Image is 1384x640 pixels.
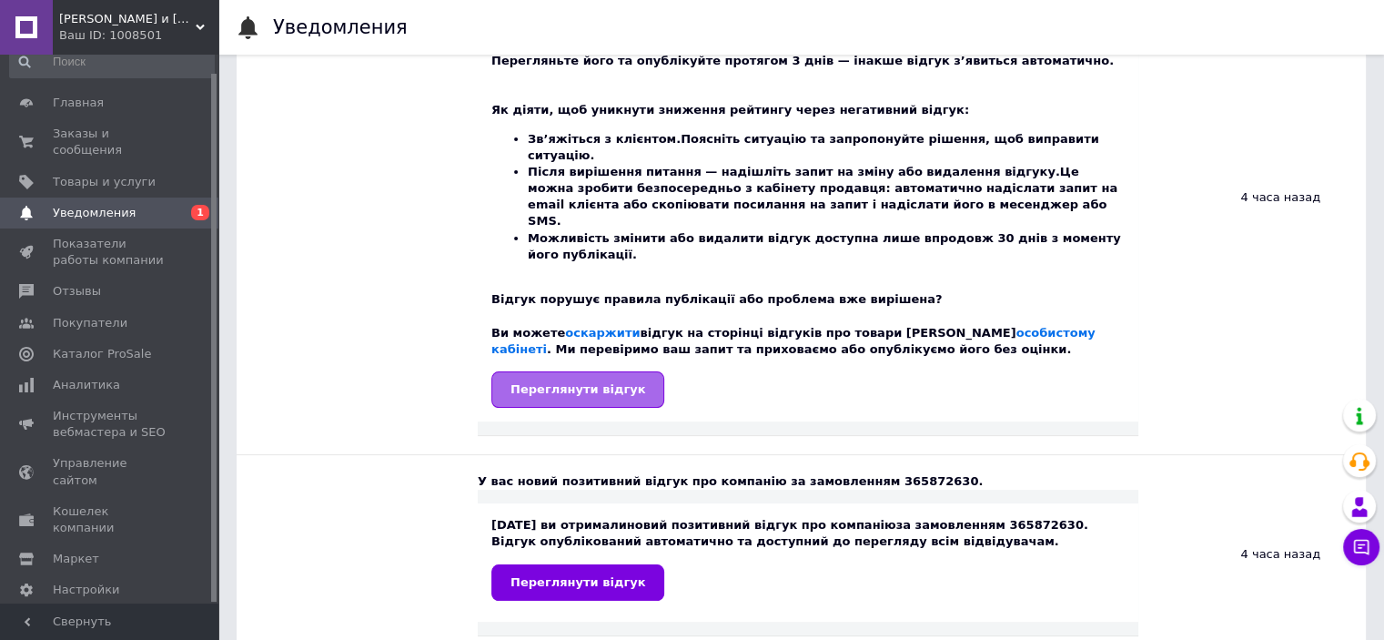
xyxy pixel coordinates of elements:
[9,46,215,78] input: Поиск
[53,315,127,331] span: Покупатели
[478,473,1138,490] div: У вас новий позитивний відгук про компанію за замовленням 365872630.
[491,564,664,601] a: Переглянути відгук
[59,27,218,44] div: Ваш ID: 1008501
[53,503,168,536] span: Кошелек компании
[53,408,168,441] span: Инструменты вебмастера и SEO
[510,382,645,396] span: Переглянути відгук
[528,164,1125,230] li: Це можна зробити безпосередньо з кабінету продавця: автоматично надіслати запит на email клієнта ...
[53,582,119,598] span: Настройки
[1343,529,1379,565] button: Чат с покупателем
[528,132,681,146] b: Зв’яжіться з клієнтом.
[273,16,408,38] h1: Уведомления
[528,131,1125,164] li: Поясніть ситуацію та запропонуйте рішення, щоб виправити ситуацію.
[491,86,1125,358] div: Як діяти, щоб уникнути зниження рейтингу через негативний відгук: Відгук порушує правила публікац...
[565,326,640,340] a: оскаржити
[53,377,120,393] span: Аналитика
[627,518,896,532] b: новий позитивний відгук про компанію
[510,575,645,589] span: Переглянути відгук
[53,205,136,221] span: Уведомления
[491,54,1114,67] b: Перегляньте його та опублікуйте протягом 3 днів — інакше відгук з’явиться автоматично.
[53,346,151,362] span: Каталог ProSale
[53,455,168,488] span: Управление сайтом
[59,11,196,27] span: НАТАН и К.
[53,236,168,269] span: Показатели работы компании
[491,371,664,408] a: Переглянути відгук
[53,95,104,111] span: Главная
[53,283,101,300] span: Отзывы
[53,126,168,158] span: Заказы и сообщения
[491,326,1096,356] a: особистому кабінеті
[528,165,1060,178] b: Після вирішення питання — надішліть запит на зміну або видалення відгуку.
[491,3,1125,408] div: [DATE] [DATE] ви отримали новий негативний відгук про компанію за замовленням 365180889.
[53,551,99,567] span: Маркет
[191,205,209,220] span: 1
[491,517,1125,600] div: [DATE] ви отримали за замовленням 365872630. Відгук опублікований автоматично та доступний до пер...
[528,230,1125,263] li: Можливість змінити або видалити відгук доступна лише впродовж 30 днів з моменту його публікації.
[53,174,156,190] span: Товары и услуги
